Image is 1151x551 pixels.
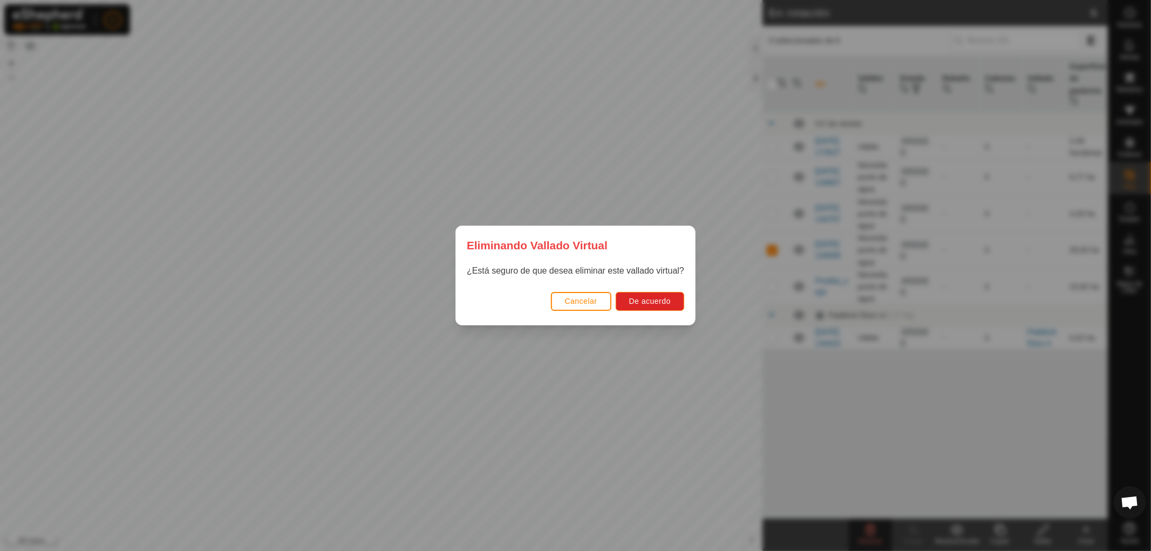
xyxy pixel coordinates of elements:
[629,297,671,305] font: De acuerdo
[565,297,597,305] font: Cancelar
[616,292,684,311] button: De acuerdo
[467,239,608,251] font: Eliminando Vallado Virtual
[467,266,684,275] font: ¿Está seguro de que desea eliminar este vallado virtual?
[1114,486,1146,519] div: Chat abierto
[551,292,611,311] button: Cancelar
